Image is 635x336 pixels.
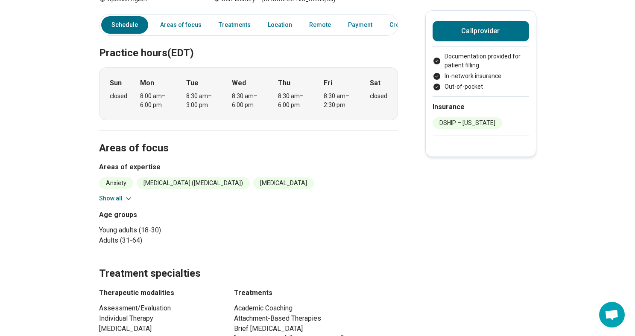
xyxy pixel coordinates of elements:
[186,92,219,110] div: 8:30 am – 3:00 pm
[433,72,529,81] li: In-network insurance
[232,78,246,88] strong: Wed
[99,303,219,313] li: Assessment/Evaluation
[433,102,529,112] h2: Insurance
[110,78,122,88] strong: Sun
[433,21,529,41] button: Callprovider
[234,288,398,298] h3: Treatments
[433,52,529,91] ul: Payment options
[99,121,398,156] h2: Areas of focus
[234,303,398,313] li: Academic Coaching
[263,16,297,34] a: Location
[278,78,290,88] strong: Thu
[370,92,387,101] div: closed
[101,16,148,34] a: Schedule
[324,78,332,88] strong: Fri
[234,324,398,334] li: Brief [MEDICAL_DATA]
[140,78,154,88] strong: Mon
[234,313,398,324] li: Attachment-Based Therapies
[99,162,398,172] h3: Areas of expertise
[253,177,314,189] li: [MEDICAL_DATA]
[99,313,219,324] li: Individual Therapy
[99,324,219,334] li: [MEDICAL_DATA]
[370,78,380,88] strong: Sat
[186,78,199,88] strong: Tue
[155,16,207,34] a: Areas of focus
[278,92,311,110] div: 8:30 am – 6:00 pm
[599,302,625,327] div: Open chat
[137,177,250,189] li: [MEDICAL_DATA] ([MEDICAL_DATA])
[99,235,245,246] li: Adults (31-64)
[214,16,256,34] a: Treatments
[140,92,173,110] div: 8:00 am – 6:00 pm
[99,210,245,220] h3: Age groups
[232,92,265,110] div: 8:30 am – 6:00 pm
[99,288,219,298] h3: Therapeutic modalities
[304,16,336,34] a: Remote
[99,26,398,61] h2: Practice hours (EDT)
[324,92,357,110] div: 8:30 am – 2:30 pm
[99,67,398,120] div: When does the program meet?
[99,246,398,281] h2: Treatment specialties
[110,92,127,101] div: closed
[433,117,502,129] li: DSHIP – [US_STATE]
[99,194,133,203] button: Show all
[433,52,529,70] li: Documentation provided for patient filling
[433,82,529,91] li: Out-of-pocket
[384,16,432,34] a: Credentials
[99,225,245,235] li: Young adults (18-30)
[99,177,133,189] li: Anxiety
[343,16,377,34] a: Payment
